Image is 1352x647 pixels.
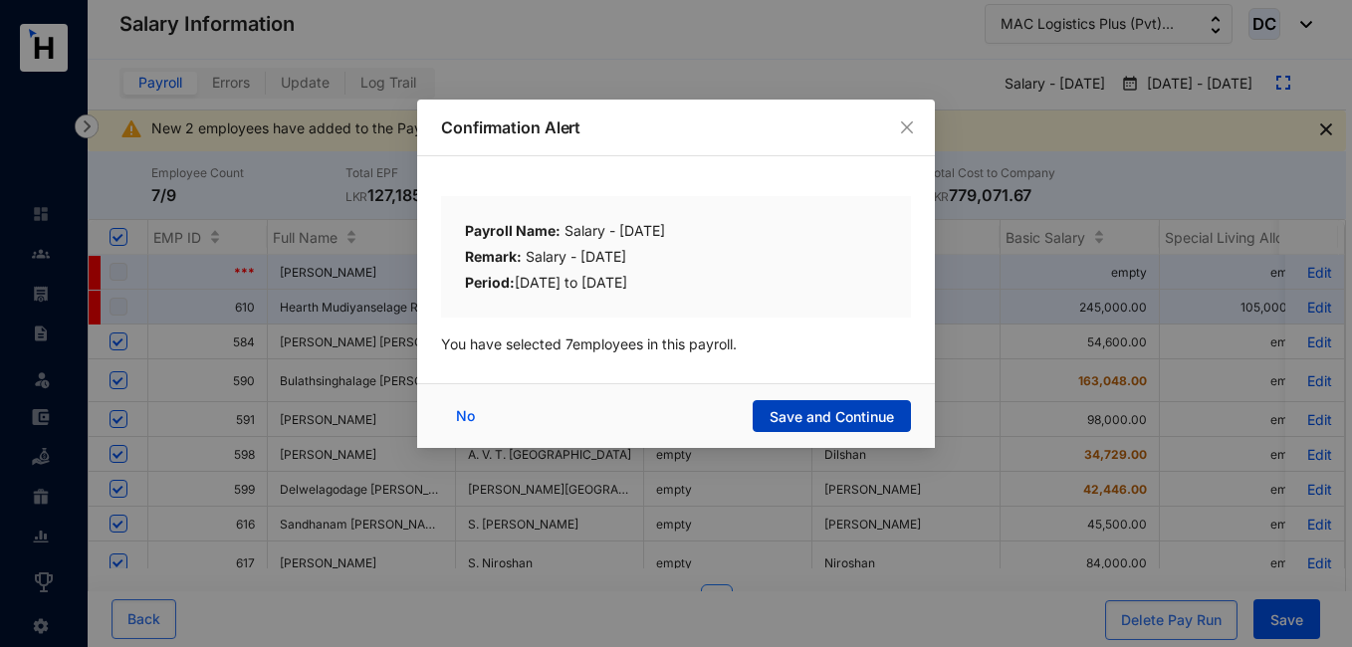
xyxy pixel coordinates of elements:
b: Payroll Name: [465,222,561,239]
b: Period: [465,274,515,291]
button: Close [896,116,918,138]
div: [DATE] to [DATE] [465,272,887,294]
span: Save and Continue [770,407,894,427]
div: Salary - [DATE] [465,220,887,246]
p: Confirmation Alert [441,115,911,139]
span: No [456,405,475,427]
button: No [441,400,495,432]
button: Save and Continue [753,400,911,432]
span: close [899,119,915,135]
span: You have selected 7 employees in this payroll. [441,335,737,352]
b: Remark: [465,248,522,265]
div: Salary - [DATE] [465,246,887,272]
